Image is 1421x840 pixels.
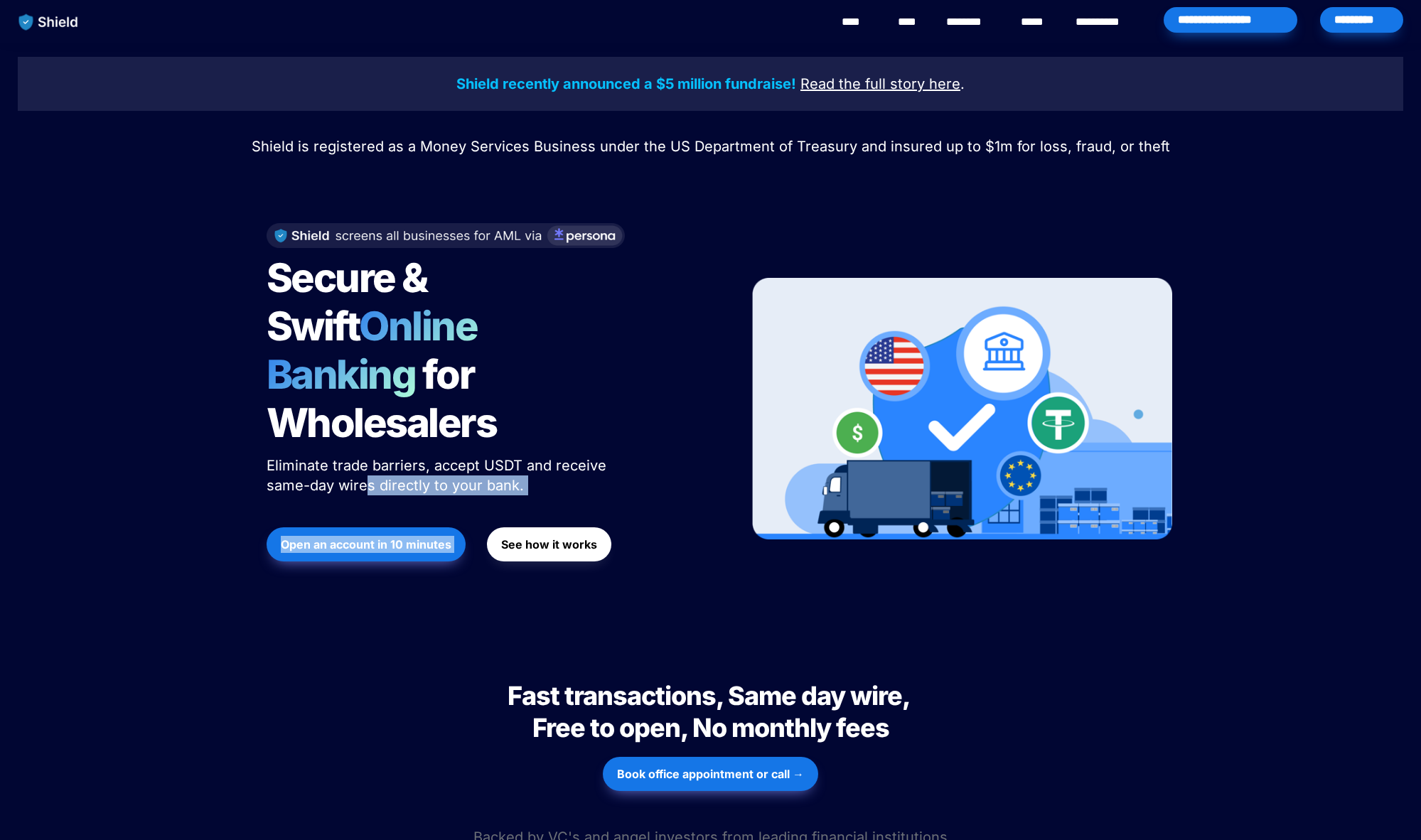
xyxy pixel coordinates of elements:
[929,75,960,92] u: here
[267,302,492,399] span: Online Banking
[800,75,925,92] u: Read the full story
[267,520,466,569] a: Open an account in 10 minutes
[960,75,965,92] span: .
[929,77,960,92] a: here
[501,537,597,551] strong: See how it works
[508,680,914,743] span: Fast transactions, Same day wire, Free to open, No monthly fees
[267,527,466,561] button: Open an account in 10 minutes
[12,7,85,37] img: website logo
[603,750,818,798] a: Book office appointment or call →
[487,520,611,569] a: See how it works
[487,527,611,561] button: See how it works
[617,767,804,781] strong: Book office appointment or call →
[252,138,1170,155] span: Shield is registered as a Money Services Business under the US Department of Treasury and insured...
[267,254,434,350] span: Secure & Swift
[800,77,925,92] a: Read the full story
[267,350,497,447] span: for Wholesalers
[281,537,451,551] strong: Open an account in 10 minutes
[603,757,818,791] button: Book office appointment or call →
[267,457,611,494] span: Eliminate trade barriers, accept USDT and receive same-day wires directly to your bank.
[456,75,796,92] strong: Shield recently announced a $5 million fundraise!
